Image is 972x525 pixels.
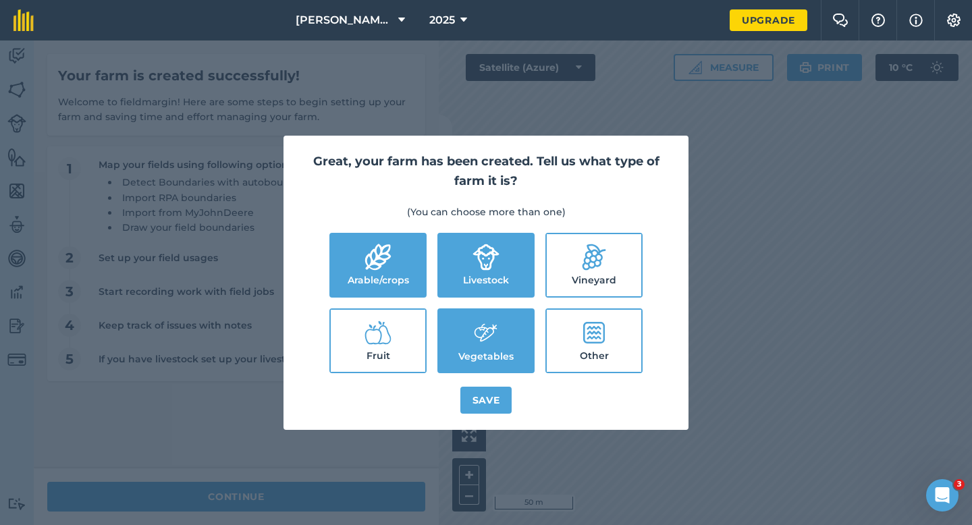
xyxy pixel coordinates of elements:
label: Livestock [439,234,533,296]
img: A cog icon [946,13,962,27]
p: (You can choose more than one) [300,204,672,219]
span: 2025 [429,12,455,28]
h2: Great, your farm has been created. Tell us what type of farm it is? [300,152,672,191]
iframe: Intercom live chat [926,479,959,512]
label: Other [547,310,641,372]
label: Vineyard [547,234,641,296]
img: Two speech bubbles overlapping with the left bubble in the forefront [832,13,848,27]
img: fieldmargin Logo [13,9,34,31]
a: Upgrade [730,9,807,31]
label: Vegetables [439,310,533,372]
span: 3 [954,479,965,490]
img: svg+xml;base64,PHN2ZyB4bWxucz0iaHR0cDovL3d3dy53My5vcmcvMjAwMC9zdmciIHdpZHRoPSIxNyIgaGVpZ2h0PSIxNy... [909,12,923,28]
label: Arable/crops [331,234,425,296]
button: Save [460,387,512,414]
img: A question mark icon [870,13,886,27]
span: [PERSON_NAME] Cropping LTD [296,12,393,28]
label: Fruit [331,310,425,372]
